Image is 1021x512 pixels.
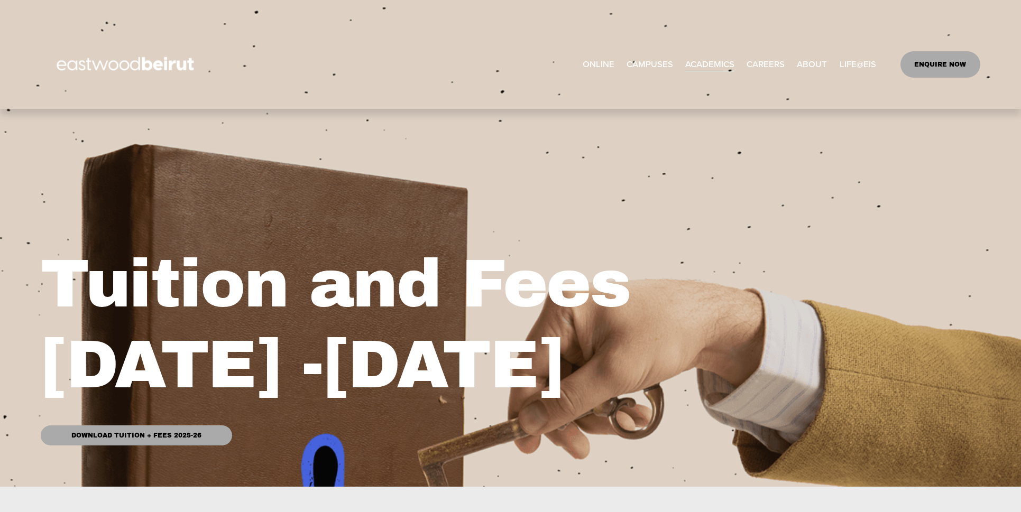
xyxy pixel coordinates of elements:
a: ENQUIRE NOW [900,51,980,78]
span: ACADEMICS [685,57,734,72]
a: ONLINE [583,55,614,73]
span: ABOUT [797,57,827,72]
a: folder dropdown [685,55,734,73]
a: CAREERS [747,55,785,73]
a: folder dropdown [840,55,876,73]
span: LIFE@EIS [840,57,876,72]
a: folder dropdown [627,55,673,73]
h1: Tuition and Fees [DATE] -[DATE] [41,244,744,406]
a: Download Tuition + Fees 2025-26 [41,425,232,445]
span: CAMPUSES [627,57,673,72]
img: EastwoodIS Global Site [41,38,213,91]
a: folder dropdown [797,55,827,73]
